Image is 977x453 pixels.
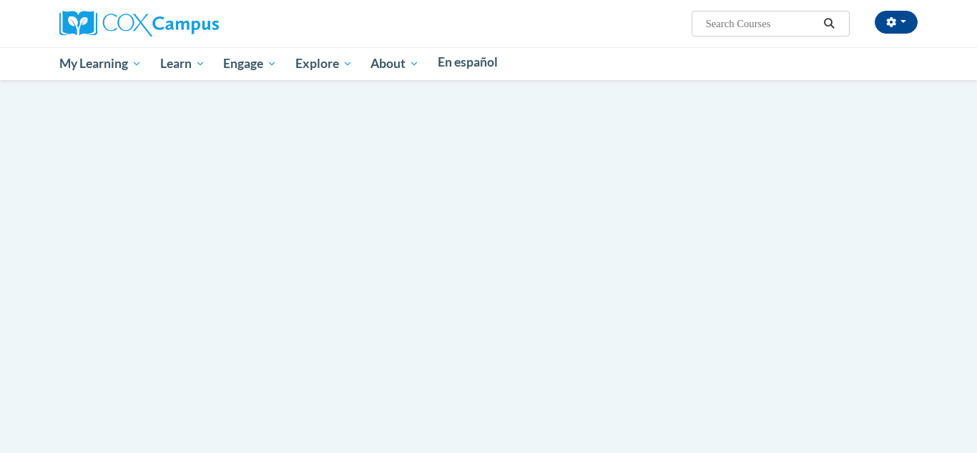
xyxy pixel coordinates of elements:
a: Cox Campus [59,16,219,29]
a: About [362,47,429,80]
button: Account Settings [875,11,918,34]
input: Search Courses [704,15,819,32]
a: En español [428,47,507,77]
span: About [370,55,419,72]
a: Explore [286,47,362,80]
button: Search [819,15,840,32]
a: Learn [151,47,215,80]
a: Engage [214,47,286,80]
span: My Learning [59,55,142,72]
span: Explore [295,55,353,72]
span: Engage [223,55,277,72]
a: My Learning [50,47,151,80]
span: En español [438,54,498,69]
i:  [823,19,836,29]
img: Cox Campus [59,11,219,36]
span: Learn [160,55,205,72]
div: Main menu [38,47,939,80]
